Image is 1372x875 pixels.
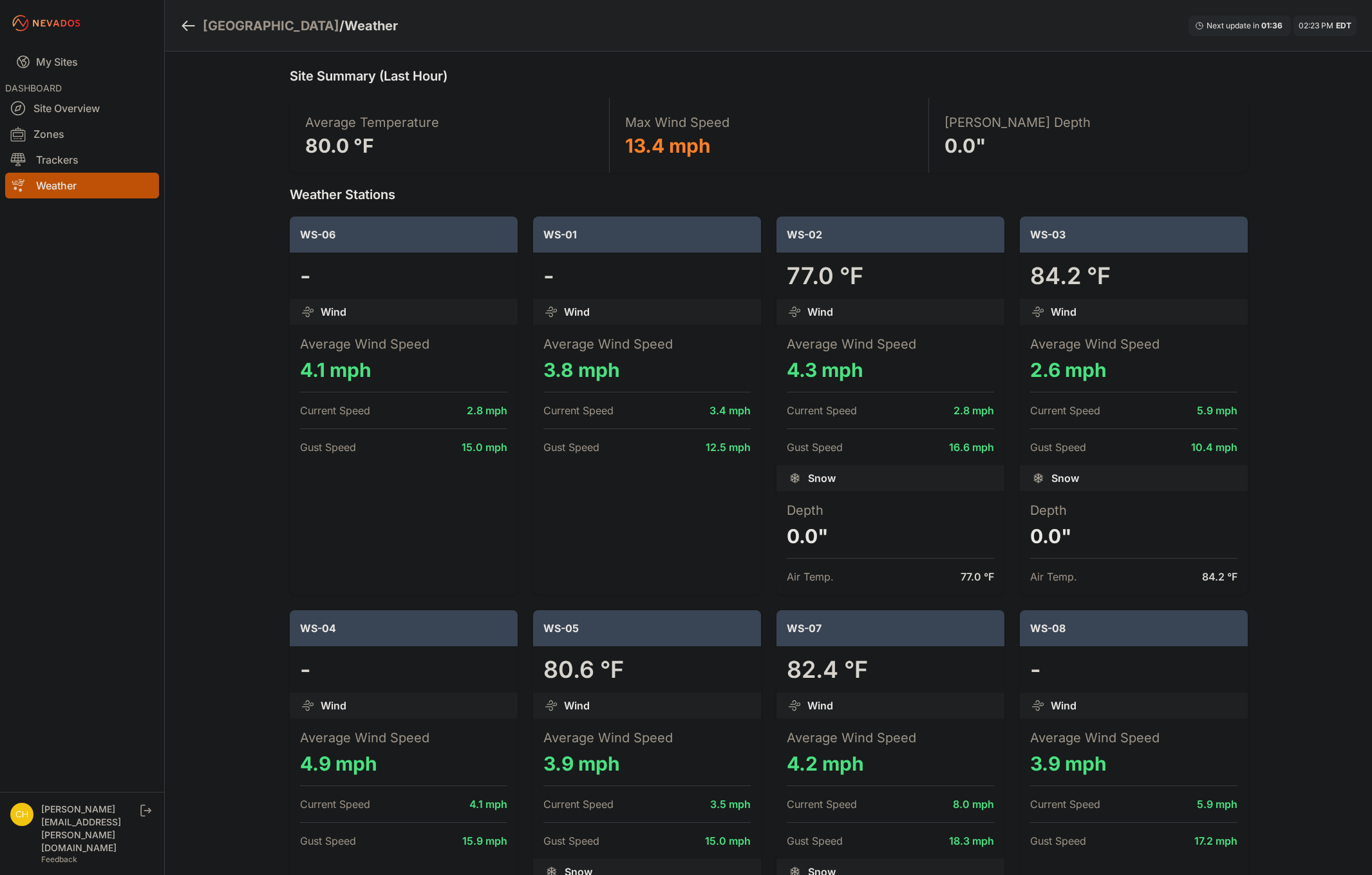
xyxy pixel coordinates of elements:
dd: 16.6 mph [949,439,994,455]
dt: Average Wind Speed [300,335,507,353]
dd: 17.2 mph [1194,833,1237,849]
img: chris.young@nevados.solar [10,803,33,826]
dt: Gust Speed [1030,833,1086,849]
dt: Gust Speed [1030,439,1086,455]
dt: Gust Speed [787,439,843,455]
dd: 5.9 mph [1197,403,1237,418]
a: Weather [5,173,159,198]
dd: 77.0 °F [787,263,994,289]
dd: - [543,263,751,289]
dt: Gust Speed [300,833,356,849]
dd: 77.0 °F [961,569,994,584]
dd: 3.5 mph [710,796,751,812]
div: WS-05 [533,610,761,646]
span: Wind [807,698,833,713]
dt: Average Wind Speed [1030,335,1237,353]
dd: 0.0" [1030,524,1237,548]
dd: 10.4 mph [1191,439,1237,455]
dt: Current Speed [787,796,857,812]
span: Wind [564,304,590,320]
dd: 80.6 °F [543,657,751,682]
dd: 3.9 mph [1030,752,1237,775]
dt: Depth [1030,501,1237,519]
dd: 15.0 mph [705,833,751,849]
span: Wind [321,304,346,320]
nav: Breadcrumb [180,9,398,43]
span: 13.4 mph [625,134,711,157]
dd: 0.0" [787,524,994,548]
h3: Weather [344,17,398,35]
a: My Sites [5,46,159,77]
dd: 84.2 °F [1030,263,1237,289]
dd: 4.2 mph [787,752,994,775]
span: Wind [1051,304,1076,320]
dt: Current Speed [1030,403,1100,418]
span: Wind [807,304,833,320]
dt: Air Temp. [1030,569,1077,584]
dt: Current Speed [543,796,614,812]
span: Wind [321,698,346,713]
dt: Depth [787,501,994,519]
dt: Current Speed [300,796,370,812]
div: WS-01 [533,216,761,253]
span: EDT [1336,21,1351,30]
a: Site Overview [5,95,159,121]
dd: 2.6 mph [1030,358,1237,381]
dd: 2.8 mph [467,403,507,418]
span: Wind [564,698,590,713]
div: WS-06 [290,216,518,253]
dt: Average Wind Speed [543,729,751,747]
a: Zones [5,121,159,147]
dd: 5.9 mph [1197,796,1237,812]
div: WS-04 [290,610,518,646]
dd: 4.3 mph [787,358,994,381]
span: 0.0" [944,134,986,157]
span: Next update in [1207,21,1259,30]
dd: 15.9 mph [462,833,507,849]
img: Nevados [10,13,82,34]
dt: Air Temp. [787,569,834,584]
span: Average Temperature [305,115,439,130]
div: WS-02 [776,216,1004,253]
dt: Average Wind Speed [1030,729,1237,747]
dt: Gust Speed [787,833,843,849]
span: 80.0 °F [305,134,374,157]
dd: 15.0 mph [462,439,507,455]
dt: Gust Speed [300,439,356,455]
span: Snow [808,470,836,486]
dt: Average Wind Speed [787,335,994,353]
span: Wind [1051,698,1076,713]
dt: Current Speed [300,403,370,418]
dd: 2.8 mph [954,403,994,418]
div: WS-08 [1020,610,1248,646]
dt: Average Wind Speed [543,335,751,353]
div: [PERSON_NAME][EMAIL_ADDRESS][PERSON_NAME][DOMAIN_NAME] [41,803,138,854]
span: / [339,17,344,35]
dd: - [1030,657,1237,682]
dd: 3.8 mph [543,358,751,381]
h2: Site Summary (Last Hour) [290,67,1248,85]
a: Trackers [5,147,159,173]
a: Feedback [41,854,77,864]
span: Max Wind Speed [625,115,729,130]
div: WS-03 [1020,216,1248,253]
a: [GEOGRAPHIC_DATA] [203,17,339,35]
span: Snow [1051,470,1079,486]
dt: Gust Speed [543,833,599,849]
dt: Current Speed [543,403,614,418]
dd: 12.5 mph [706,439,751,455]
span: 02:23 PM [1299,21,1333,30]
dd: 4.1 mph [469,796,507,812]
dt: Average Wind Speed [787,729,994,747]
div: 01 : 36 [1261,21,1284,31]
div: WS-07 [776,610,1004,646]
span: DASHBOARD [5,82,62,93]
dd: 3.4 mph [709,403,751,418]
dd: 82.4 °F [787,657,994,682]
dd: 8.0 mph [953,796,994,812]
dd: 4.9 mph [300,752,507,775]
dt: Average Wind Speed [300,729,507,747]
dd: - [300,263,507,289]
dd: 18.3 mph [949,833,994,849]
